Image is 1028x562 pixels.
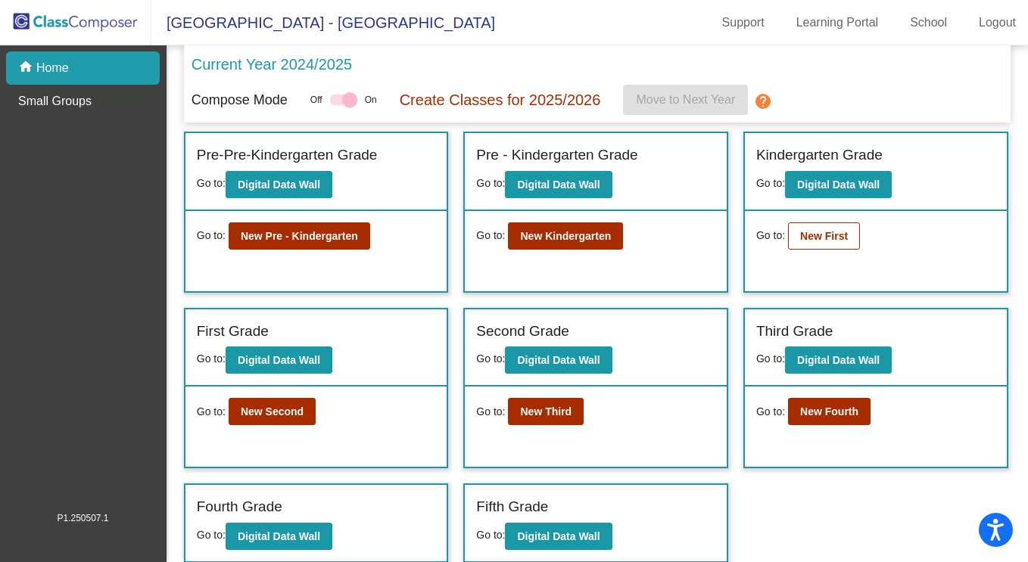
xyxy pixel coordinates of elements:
[197,496,282,518] label: Fourth Grade
[476,144,637,166] label: Pre - Kindergarten Grade
[226,346,332,374] button: Digital Data Wall
[476,404,505,420] span: Go to:
[241,405,304,418] b: New Second
[18,92,92,110] p: Small Groups
[788,222,860,250] button: New First
[800,405,858,418] b: New Fourth
[18,59,36,77] mat-icon: home
[756,352,785,365] span: Go to:
[520,405,572,418] b: New Third
[520,230,611,242] b: New Kindergarten
[637,93,736,106] span: Move to Next Year
[197,404,226,420] span: Go to:
[508,398,584,425] button: New Third
[197,529,226,541] span: Go to:
[365,93,377,107] span: On
[197,144,378,166] label: Pre-Pre-Kindergarten Grade
[229,398,316,425] button: New Second
[967,11,1028,35] a: Logout
[898,11,959,35] a: School
[517,179,600,191] b: Digital Data Wall
[197,321,269,343] label: First Grade
[800,230,848,242] b: New First
[226,523,332,550] button: Digital Data Wall
[476,496,548,518] label: Fifth Grade
[505,523,612,550] button: Digital Data Wall
[476,529,505,541] span: Go to:
[400,88,601,111] p: Create Classes for 2025/2026
[797,179,880,191] b: Digital Data Wall
[517,354,600,366] b: Digital Data Wall
[756,144,883,166] label: Kindergarten Grade
[476,177,505,189] span: Go to:
[476,228,505,244] span: Go to:
[36,59,69,77] p: Home
[192,53,352,76] p: Current Year 2024/2025
[238,354,320,366] b: Digital Data Wall
[756,177,785,189] span: Go to:
[197,228,226,244] span: Go to:
[197,177,226,189] span: Go to:
[197,352,226,365] span: Go to:
[476,321,569,343] label: Second Grade
[623,85,748,115] button: Move to Next Year
[476,352,505,365] span: Go to:
[797,354,880,366] b: Digital Data Wall
[754,92,772,110] mat-icon: help
[788,398,871,425] button: New Fourth
[710,11,777,35] a: Support
[229,222,370,250] button: New Pre - Kindergarten
[505,346,612,374] button: Digital Data Wall
[756,321,833,343] label: Third Grade
[756,404,785,420] span: Go to:
[226,171,332,198] button: Digital Data Wall
[310,93,322,107] span: Off
[192,90,288,110] p: Compose Mode
[505,171,612,198] button: Digital Data Wall
[238,530,320,542] b: Digital Data Wall
[517,530,600,542] b: Digital Data Wall
[785,171,892,198] button: Digital Data Wall
[241,230,358,242] b: New Pre - Kindergarten
[785,346,892,374] button: Digital Data Wall
[238,179,320,191] b: Digital Data Wall
[784,11,891,35] a: Learning Portal
[151,11,495,35] span: [GEOGRAPHIC_DATA] - [GEOGRAPHIC_DATA]
[756,228,785,244] span: Go to:
[508,222,623,250] button: New Kindergarten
